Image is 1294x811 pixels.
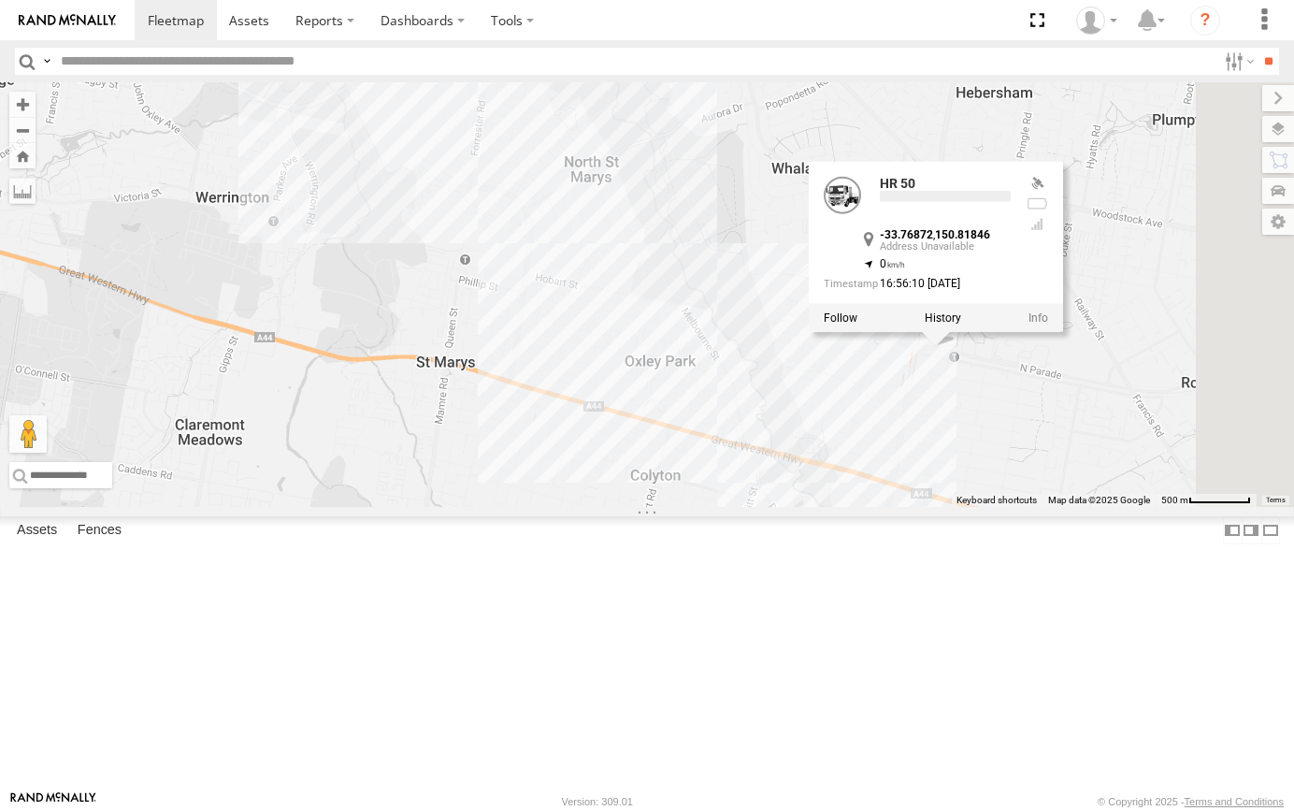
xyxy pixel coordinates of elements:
div: Date/time of location update [824,278,1011,293]
div: , [880,229,1011,253]
span: Map data ©2025 Google [1048,495,1150,505]
a: Terms and Conditions [1185,796,1284,807]
label: View Asset History [925,311,961,325]
label: Fences [68,517,131,543]
label: Assets [7,517,66,543]
button: Zoom out [9,117,36,143]
label: Dock Summary Table to the Right [1242,516,1260,543]
div: Version: 309.01 [562,796,633,807]
a: View Asset Details [1028,311,1048,325]
span: 500 m [1161,495,1188,505]
label: Realtime tracking of Asset [824,311,857,325]
button: Map scale: 500 m per 63 pixels [1156,494,1257,507]
div: Eric Yao [1070,7,1124,35]
span: 0 [880,257,905,270]
label: Hide Summary Table [1261,516,1280,543]
button: Zoom Home [9,143,36,168]
img: rand-logo.svg [19,14,116,27]
strong: -33.76872 [880,228,933,241]
strong: 150.81846 [935,228,990,241]
button: Zoom in [9,92,36,117]
label: Map Settings [1262,209,1294,235]
a: HR 50 [880,176,915,191]
div: No battery health information received from this device. [1026,196,1048,211]
div: © Copyright 2025 - [1098,796,1284,807]
a: Terms (opens in new tab) [1266,497,1286,504]
button: Drag Pegman onto the map to open Street View [9,415,47,453]
label: Dock Summary Table to the Left [1223,516,1242,543]
label: Search Filter Options [1217,48,1258,75]
div: Last Event GSM Signal Strength [1026,217,1048,232]
button: Keyboard shortcuts [956,494,1037,507]
a: View Asset Details [824,177,861,214]
i: ? [1190,6,1220,36]
label: Measure [9,178,36,204]
div: Valid GPS Fix [1026,177,1048,192]
a: Visit our Website [10,792,96,811]
label: Search Query [39,48,54,75]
